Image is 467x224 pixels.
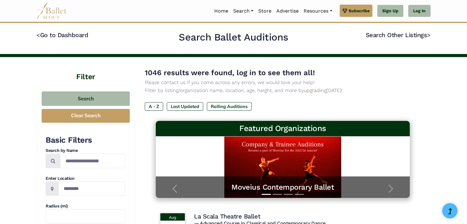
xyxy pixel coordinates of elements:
div: Aug [160,213,185,221]
button: Clear Search [42,109,130,123]
a: Home [212,5,231,17]
a: Log In [408,5,431,17]
label: Rolling Auditions [207,102,252,111]
a: upgrading [304,87,327,93]
button: Slide 1 [262,191,271,198]
span: 1046 results were found, log in to see them all! [145,68,315,77]
a: Subscribe [340,5,372,17]
a: Resources [301,5,334,17]
a: Moveius Contemporary Ballet [162,183,404,192]
a: Search Other Listings> [366,31,431,39]
input: Search by names... [60,154,125,168]
button: Slide 3 [284,191,293,198]
label: A - Z [145,102,163,111]
h4: Enter Location [46,176,125,182]
h4: Filter [36,57,135,82]
h4: La Scala Theatre Ballet [194,212,260,220]
h2: Search Ballet Auditions [179,31,288,44]
button: Slide 4 [295,191,304,198]
input: Location [58,181,125,196]
a: Store [256,5,274,17]
a: <Go to Dashboard [36,31,88,39]
h4: Radius (mi) [46,203,125,209]
code: > [427,31,431,39]
button: Slide 2 [273,191,282,198]
label: Last Updated [167,102,203,111]
p: Filter by listing/organization name, location, age, height, and more by [DATE]! [145,87,421,95]
button: Search [42,91,130,106]
a: Advertise [274,5,301,17]
h4: Search by Name [46,148,125,154]
h3: Basic Filters [46,135,125,145]
span: Subscribe [349,7,370,14]
a: Sign Up [377,5,403,17]
img: gem.svg [342,7,347,14]
a: Search [231,5,256,17]
p: Please contact us if you come across any errors, we would love your help! [145,79,421,87]
h3: Featured Organizations [161,123,405,134]
code: < [36,31,40,39]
